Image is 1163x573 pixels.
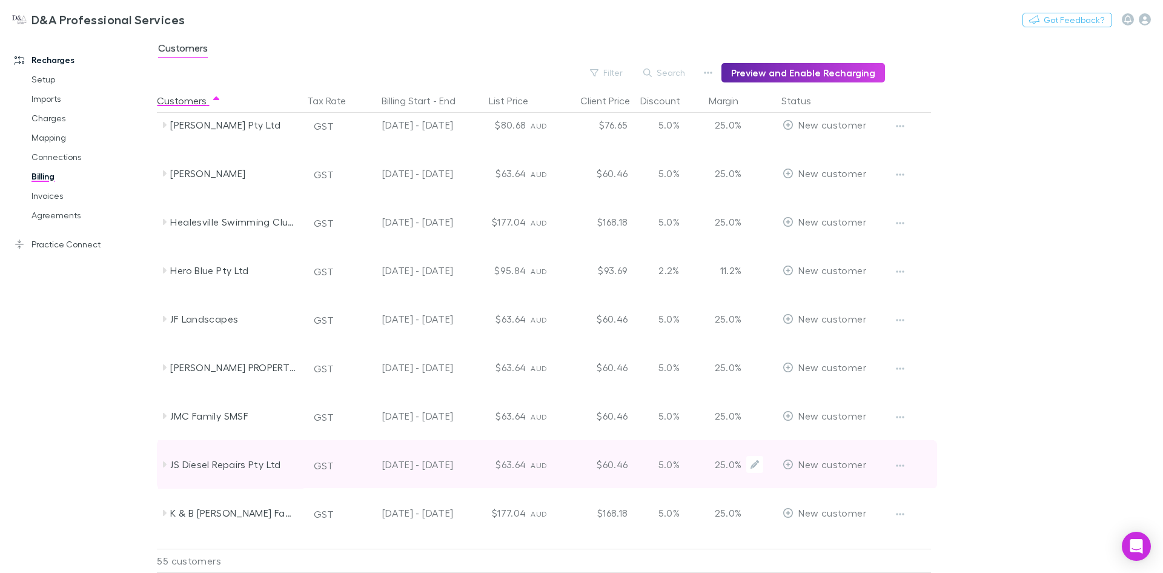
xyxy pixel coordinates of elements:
[781,89,826,113] button: Status
[531,461,547,470] span: AUD
[458,343,531,392] div: $63.64
[2,235,164,254] a: Practice Connect
[710,215,741,229] p: 25.0%
[560,489,632,537] div: $168.18
[458,101,531,149] div: $80.68
[710,506,741,520] p: 25.0%
[157,440,937,489] div: JS Diesel Repairs Pty LtdGST[DATE] - [DATE]$63.64AUD$60.465.0%25.0%EditNew customer
[1022,13,1112,27] button: Got Feedback?
[308,262,339,281] button: GST
[19,128,164,147] a: Mapping
[458,198,531,246] div: $177.04
[157,149,937,198] div: [PERSON_NAME]GST[DATE] - [DATE]$63.64AUD$60.465.0%25.0%EditNew customer
[308,456,339,475] button: GST
[170,440,299,489] div: JS Diesel Repairs Pty Ltd
[531,364,547,373] span: AUD
[531,218,547,227] span: AUD
[746,456,763,473] button: Edit
[710,166,741,181] p: 25.0%
[308,407,339,427] button: GST
[354,246,453,295] div: [DATE] - [DATE]
[19,147,164,167] a: Connections
[531,121,547,130] span: AUD
[170,489,299,537] div: K & B [PERSON_NAME] Family Trust
[2,50,164,70] a: Recharges
[19,70,164,89] a: Setup
[710,409,741,423] p: 25.0%
[382,89,470,113] button: Billing Start - End
[1122,532,1151,561] div: Open Intercom Messenger
[560,101,632,149] div: $76.65
[560,343,632,392] div: $60.46
[458,246,531,295] div: $95.84
[157,246,937,295] div: Hero Blue Pty LtdGST[DATE] - [DATE]$95.84AUD$93.692.2%11.2%EditNew customer
[798,264,866,276] span: New customer
[307,89,360,113] button: Tax Rate
[354,198,453,246] div: [DATE] - [DATE]
[19,186,164,206] a: Invoices
[560,149,632,198] div: $60.46
[170,198,299,246] div: Healesville Swimming Club Inc
[458,489,531,537] div: $177.04
[640,89,695,113] button: Discount
[798,167,866,179] span: New customer
[308,310,339,330] button: GST
[632,440,705,489] div: 5.0%
[458,392,531,440] div: $63.64
[632,343,705,392] div: 5.0%
[710,118,741,132] p: 25.0%
[354,440,453,489] div: [DATE] - [DATE]
[170,149,299,198] div: [PERSON_NAME]
[19,109,164,128] a: Charges
[354,489,453,537] div: [DATE] - [DATE]
[531,412,547,421] span: AUD
[632,295,705,343] div: 5.0%
[637,65,692,80] button: Search
[170,246,299,295] div: Hero Blue Pty Ltd
[584,65,630,80] button: Filter
[170,101,299,149] div: [PERSON_NAME] Pty Ltd
[798,458,866,470] span: New customer
[580,89,644,113] button: Client Price
[354,343,453,392] div: [DATE] - [DATE]
[709,89,753,113] button: Margin
[5,5,193,34] a: D&A Professional Services
[170,392,299,440] div: JMC Family SMSF
[157,198,937,246] div: Healesville Swimming Club IncGST[DATE] - [DATE]$177.04AUD$168.185.0%25.0%EditNew customer
[157,392,937,440] div: JMC Family SMSFGST[DATE] - [DATE]$63.64AUD$60.465.0%25.0%EditNew customer
[560,198,632,246] div: $168.18
[798,410,866,421] span: New customer
[157,295,937,343] div: JF LandscapesGST[DATE] - [DATE]$63.64AUD$60.465.0%25.0%EditNew customer
[158,42,208,58] span: Customers
[354,392,453,440] div: [DATE] - [DATE]
[560,392,632,440] div: $60.46
[632,101,705,149] div: 5.0%
[157,89,221,113] button: Customers
[798,119,866,130] span: New customer
[31,12,185,27] h3: D&A Professional Services
[798,313,866,324] span: New customer
[170,295,299,343] div: JF Landscapes
[458,295,531,343] div: $63.64
[632,149,705,198] div: 5.0%
[157,489,937,537] div: K & B [PERSON_NAME] Family TrustGST[DATE] - [DATE]$177.04AUD$168.185.0%25.0%EditNew customer
[12,12,27,27] img: D&A Professional Services's Logo
[531,267,547,276] span: AUD
[157,549,302,573] div: 55 customers
[308,213,339,233] button: GST
[19,167,164,186] a: Billing
[560,440,632,489] div: $60.46
[489,89,543,113] button: List Price
[19,206,164,225] a: Agreements
[710,457,741,472] p: 25.0%
[458,149,531,198] div: $63.64
[710,360,741,375] p: 25.0%
[170,343,299,392] div: [PERSON_NAME] PROPERTY PTY LTD & MARMEE PTY LTD
[354,295,453,343] div: [DATE] - [DATE]
[354,101,453,149] div: [DATE] - [DATE]
[632,489,705,537] div: 5.0%
[458,440,531,489] div: $63.64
